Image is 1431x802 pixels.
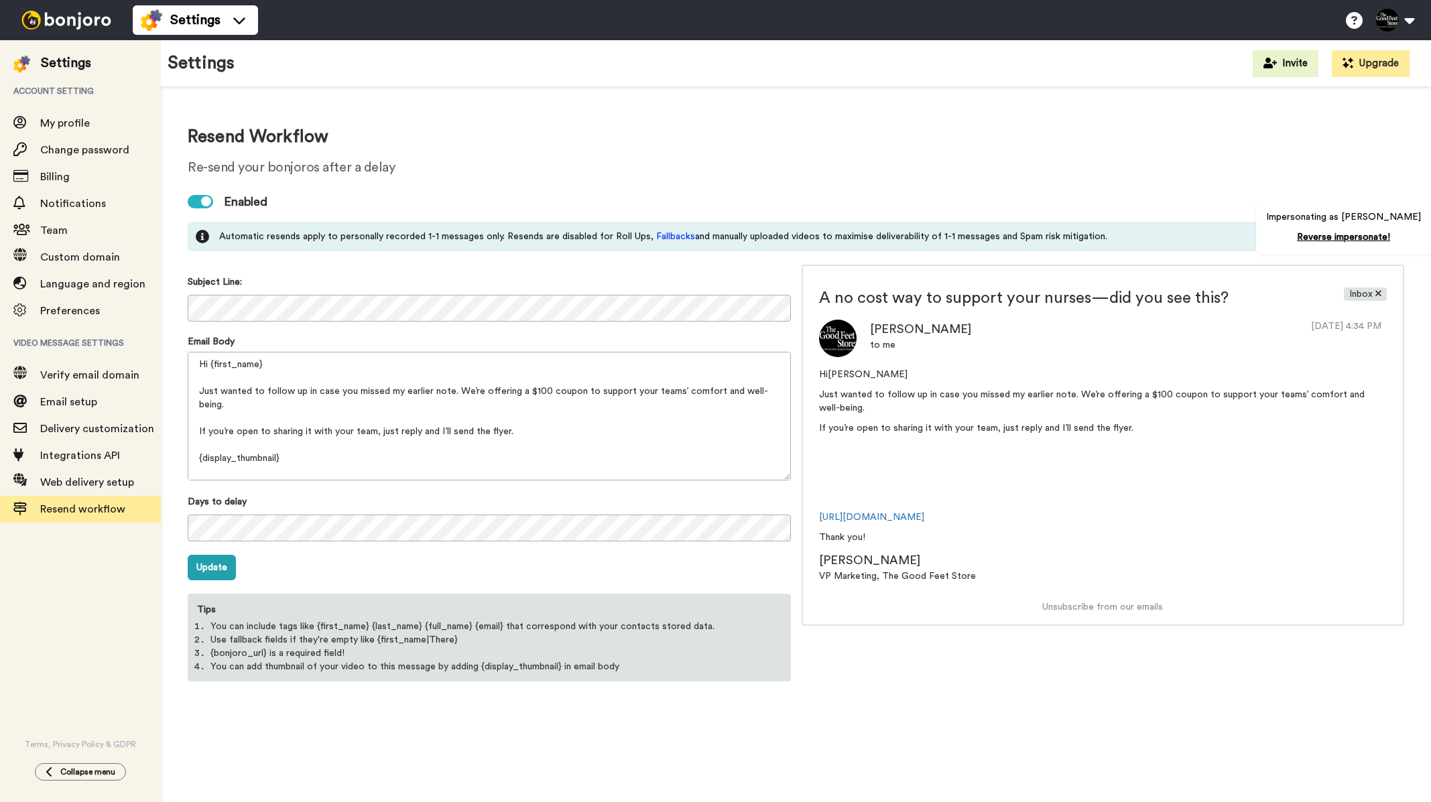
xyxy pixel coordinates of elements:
[870,323,971,335] span: [PERSON_NAME]
[1253,50,1318,77] button: Invite
[819,287,1292,309] span: A no cost way to support your nurses—did you see this?
[819,368,1387,381] p: Hi [PERSON_NAME]
[819,320,857,357] img: Merrill Richmond
[40,198,106,209] span: Notifications
[1306,320,1387,333] span: [DATE] 4:34 PM
[188,127,1404,147] h1: Resend Workflow
[210,660,768,673] li: You can add thumbnail of your video to this message by adding {display_thumbnail} in email body
[40,172,70,182] span: Billing
[170,11,221,29] span: Settings
[819,572,976,581] span: VP Marketing, The Good Feet Store
[40,279,145,289] span: Language and region
[870,340,895,350] span: to me
[141,9,162,31] img: settings-colored.svg
[210,647,768,660] li: {bonjoro_url} is a required field!
[60,766,115,777] span: Collapse menu
[819,388,1387,415] p: Just wanted to follow up in case you missed my earlier note. We’re offering a $100 coupon to supp...
[219,230,1107,243] span: Automatic resends apply to personally recorded 1-1 messages only. Resends are disabled for Roll U...
[40,118,90,129] span: My profile
[40,145,129,155] span: Change password
[188,555,236,580] button: Update
[819,421,1387,435] p: If you’re open to sharing it with your team, just reply and I’ll send the flyer.
[40,252,120,263] span: Custom domain
[819,554,920,566] span: [PERSON_NAME]
[40,450,120,461] span: Integrations API
[40,423,154,434] span: Delivery customization
[13,56,30,72] img: settings-colored.svg
[40,225,68,236] span: Team
[189,595,224,616] label: Tips
[40,370,139,381] span: Verify email domain
[188,160,1404,175] h2: Re-send your bonjoros after a delay
[210,633,768,647] li: Use fallback fields if they're empty like {first_name|There}
[168,54,235,73] h1: Settings
[188,335,235,348] label: Email Body
[819,513,924,522] a: [URL][DOMAIN_NAME]
[40,477,134,488] span: Web delivery setup
[210,620,768,633] li: You can include tags like {first_name} {last_name} {full_name} {email} that correspond with your ...
[656,232,695,241] span: Fallbacks
[35,763,126,781] button: Collapse menu
[40,504,125,515] span: Resend workflow
[188,275,242,289] label: Subject Line:
[40,397,97,407] span: Email setup
[1332,50,1410,77] button: Upgrade
[1297,232,1390,242] a: Reverse impersonate!
[224,192,267,211] span: Enabled
[803,600,1404,614] div: Unsubscribe from our emails
[819,531,1387,544] p: Thank you!
[1266,210,1421,224] p: Impersonating as [PERSON_NAME]
[41,54,91,72] div: Settings
[16,11,117,29] img: bj-logo-header-white.svg
[40,306,100,316] span: Preferences
[1344,287,1387,301] span: Inbox
[188,495,247,509] label: Days to delay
